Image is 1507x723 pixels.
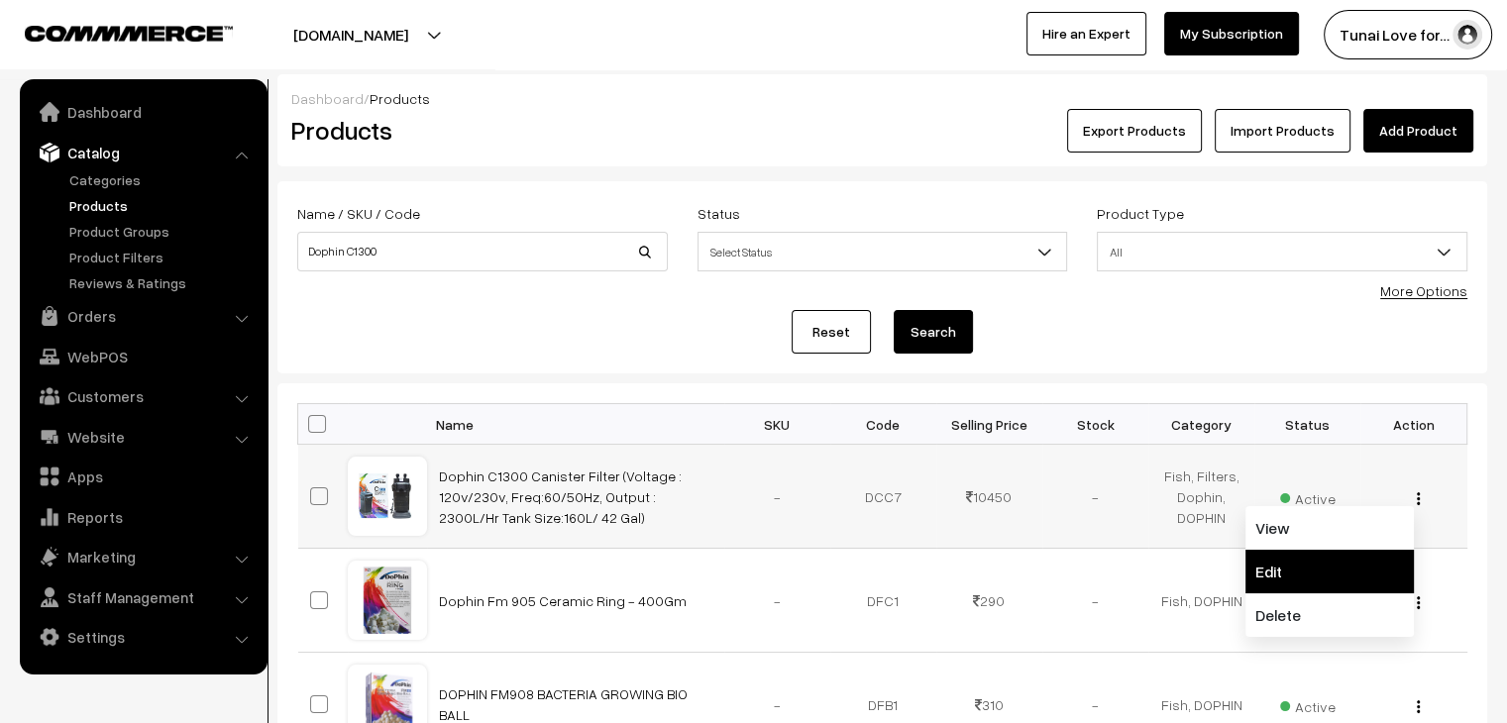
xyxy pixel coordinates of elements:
[1280,691,1336,717] span: Active
[25,619,261,655] a: Settings
[439,592,687,609] a: Dophin Fm 905 Ceramic Ring - 400Gm
[1148,549,1254,653] td: Fish, DOPHIN
[370,90,430,107] span: Products
[1324,10,1492,59] button: Tunai Love for…
[297,203,420,224] label: Name / SKU / Code
[1360,404,1466,445] th: Action
[427,404,724,445] th: Name
[1245,506,1414,550] a: View
[1417,596,1420,609] img: Menu
[291,115,666,146] h2: Products
[1098,235,1466,269] span: All
[724,404,830,445] th: SKU
[25,378,261,414] a: Customers
[25,539,261,574] a: Marketing
[25,26,233,41] img: COMMMERCE
[25,94,261,130] a: Dashboard
[936,445,1042,549] td: 10450
[936,404,1042,445] th: Selling Price
[936,549,1042,653] td: 290
[64,195,261,216] a: Products
[1067,109,1202,153] button: Export Products
[25,499,261,535] a: Reports
[1042,549,1148,653] td: -
[830,445,936,549] td: DCC7
[830,404,936,445] th: Code
[64,272,261,293] a: Reviews & Ratings
[439,467,682,526] a: Dophin C1300 Canister Filter (Voltage : 120v/230v, Freq:60/50Hz, Output : 2300L/Hr Tank Size:160L...
[1042,445,1148,549] td: -
[1280,483,1336,509] span: Active
[1453,20,1482,50] img: user
[1254,404,1360,445] th: Status
[1380,282,1467,299] a: More Options
[1245,593,1414,637] a: Delete
[1148,445,1254,549] td: Fish, Filters, Dophin, DOPHIN
[224,10,478,59] button: [DOMAIN_NAME]
[1026,12,1146,55] a: Hire an Expert
[25,339,261,374] a: WebPOS
[698,232,1068,271] span: Select Status
[1363,109,1473,153] a: Add Product
[25,135,261,170] a: Catalog
[25,20,198,44] a: COMMMERCE
[1245,550,1414,593] a: Edit
[64,169,261,190] a: Categories
[25,298,261,334] a: Orders
[25,579,261,615] a: Staff Management
[1417,492,1420,505] img: Menu
[64,247,261,267] a: Product Filters
[1164,12,1299,55] a: My Subscription
[698,203,740,224] label: Status
[25,459,261,494] a: Apps
[1417,700,1420,713] img: Menu
[297,232,668,271] input: Name / SKU / Code
[894,310,973,354] button: Search
[1042,404,1148,445] th: Stock
[291,90,364,107] a: Dashboard
[1215,109,1350,153] a: Import Products
[830,549,936,653] td: DFC1
[64,221,261,242] a: Product Groups
[699,235,1067,269] span: Select Status
[1148,404,1254,445] th: Category
[25,419,261,455] a: Website
[1097,232,1467,271] span: All
[291,88,1473,109] div: /
[724,549,830,653] td: -
[792,310,871,354] a: Reset
[724,445,830,549] td: -
[1097,203,1184,224] label: Product Type
[439,685,688,723] a: DOPHIN FM908 BACTERIA GROWING BIO BALL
